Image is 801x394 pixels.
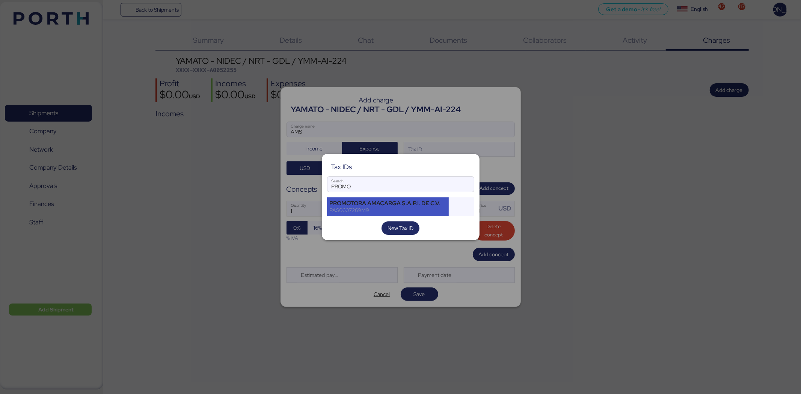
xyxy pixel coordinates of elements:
[330,200,447,207] div: PROMOTORA AMACARGA S.A.P.I. DE C.V.
[388,224,413,233] span: New Tax ID
[331,164,352,170] div: Tax IDs
[330,207,447,214] div: PAS0607269M9
[382,221,419,235] button: New Tax ID
[327,177,474,192] input: Search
